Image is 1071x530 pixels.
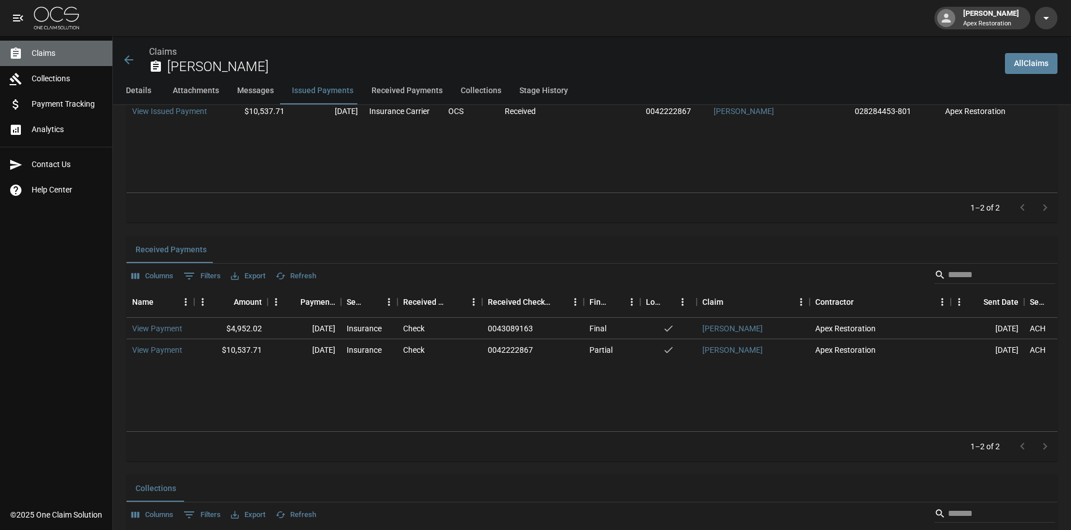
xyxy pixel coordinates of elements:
[951,318,1024,339] div: [DATE]
[397,286,482,318] div: Received Method
[854,294,869,310] button: Sort
[951,286,1024,318] div: Sent Date
[194,294,211,310] button: Menu
[1030,323,1046,334] div: ACH
[1005,53,1057,74] a: AllClaims
[815,286,854,318] div: Contractor
[567,294,584,310] button: Menu
[217,100,290,122] div: $10,537.71
[959,8,1024,28] div: [PERSON_NAME]
[32,124,103,135] span: Analytics
[662,294,677,310] button: Sort
[934,294,951,310] button: Menu
[194,318,268,339] div: $4,952.02
[126,236,1057,263] div: related-list tabs
[702,286,723,318] div: Claim
[855,106,911,117] div: 028284453-801
[300,286,335,318] div: Payment Date
[126,236,216,263] button: Received Payments
[714,106,774,117] a: [PERSON_NAME]
[362,77,452,104] button: Received Payments
[793,294,810,310] button: Menu
[273,268,319,285] button: Refresh
[702,344,763,356] a: [PERSON_NAME]
[32,73,103,85] span: Collections
[132,323,182,334] a: View Payment
[129,506,176,524] button: Select columns
[505,106,536,117] div: Received
[810,286,951,318] div: Contractor
[149,45,996,59] nav: breadcrumb
[167,59,996,75] h2: [PERSON_NAME]
[702,323,763,334] a: [PERSON_NAME]
[584,286,640,318] div: Final/Partial
[341,286,397,318] div: Sender
[218,294,234,310] button: Sort
[589,323,606,334] div: Final
[194,339,268,361] div: $10,537.71
[10,509,102,520] div: © 2025 One Claim Solution
[283,77,362,104] button: Issued Payments
[347,286,365,318] div: Sender
[551,294,567,310] button: Sort
[488,286,551,318] div: Received Check Number
[347,323,382,334] div: Insurance
[369,106,430,117] div: Insurance Carrier
[132,106,207,117] a: View Issued Payment
[32,159,103,170] span: Contact Us
[646,286,662,318] div: Lockbox
[810,318,951,339] div: Apex Restoration
[113,77,1071,104] div: anchor tabs
[132,344,182,356] a: View Payment
[268,318,341,339] div: [DATE]
[113,77,164,104] button: Details
[181,506,224,524] button: Show filters
[32,98,103,110] span: Payment Tracking
[149,46,177,57] a: Claims
[273,506,319,524] button: Refresh
[177,294,194,310] button: Menu
[971,202,1000,213] p: 1–2 of 2
[934,266,1055,286] div: Search
[126,475,1057,502] div: related-list tabs
[951,294,968,310] button: Menu
[488,344,533,356] div: 0042222867
[482,286,584,318] div: Received Check Number
[449,294,465,310] button: Sort
[32,184,103,196] span: Help Center
[934,505,1055,525] div: Search
[126,286,194,318] div: Name
[181,267,224,285] button: Show filters
[228,268,268,285] button: Export
[268,286,341,318] div: Payment Date
[126,475,185,502] button: Collections
[589,344,613,356] div: Partial
[234,286,262,318] div: Amount
[228,77,283,104] button: Messages
[403,323,425,334] div: Check
[164,77,228,104] button: Attachments
[968,294,983,310] button: Sort
[268,294,285,310] button: Menu
[983,286,1018,318] div: Sent Date
[381,294,397,310] button: Menu
[646,106,691,117] div: 0042222867
[347,344,382,356] div: Insurance
[589,286,607,318] div: Final/Partial
[607,294,623,310] button: Sort
[810,339,951,361] div: Apex Restoration
[32,47,103,59] span: Claims
[403,344,425,356] div: Check
[1030,344,1046,356] div: ACH
[7,7,29,29] button: open drawer
[1030,286,1048,318] div: Sent Method
[452,77,510,104] button: Collections
[971,441,1000,452] p: 1–2 of 2
[228,506,268,524] button: Export
[268,339,341,361] div: [DATE]
[623,294,640,310] button: Menu
[488,323,533,334] div: 0043089163
[403,286,449,318] div: Received Method
[697,286,810,318] div: Claim
[129,268,176,285] button: Select columns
